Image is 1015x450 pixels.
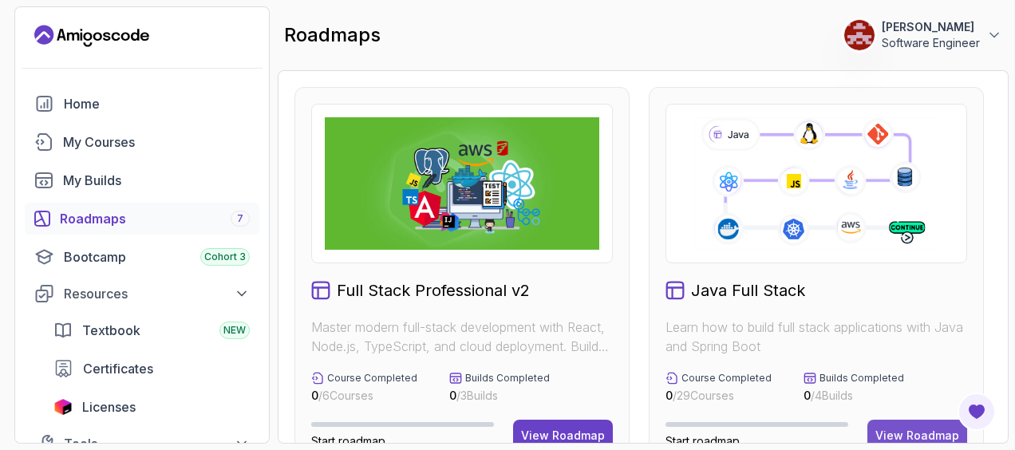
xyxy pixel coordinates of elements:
span: Start roadmap [665,434,740,448]
a: certificates [44,353,259,385]
p: / 4 Builds [804,388,904,404]
a: textbook [44,314,259,346]
span: Textbook [82,321,140,340]
div: Bootcamp [64,247,250,266]
a: courses [25,126,259,158]
p: / 3 Builds [449,388,550,404]
img: jetbrains icon [53,399,73,415]
p: Learn how to build full stack applications with Java and Spring Boot [665,318,967,356]
a: licenses [44,391,259,423]
h2: roadmaps [284,22,381,48]
div: View Roadmap [521,428,605,444]
p: / 29 Courses [665,388,772,404]
p: Course Completed [681,372,772,385]
span: 7 [237,212,243,225]
p: Builds Completed [820,372,904,385]
a: builds [25,164,259,196]
div: Roadmaps [60,209,250,228]
h2: Java Full Stack [691,279,805,302]
p: Builds Completed [465,372,550,385]
span: Start roadmap [311,434,385,448]
p: Software Engineer [882,35,980,51]
div: View Roadmap [875,428,959,444]
div: My Courses [63,132,250,152]
div: Resources [64,284,250,303]
button: Open Feedback Button [958,393,996,431]
a: roadmaps [25,203,259,235]
span: 0 [804,389,811,402]
p: [PERSON_NAME] [882,19,980,35]
button: user profile image[PERSON_NAME]Software Engineer [843,19,1002,51]
span: Licenses [82,397,136,416]
span: NEW [223,324,246,337]
img: Full Stack Professional v2 [325,117,599,250]
span: 0 [665,389,673,402]
a: home [25,88,259,120]
p: Course Completed [327,372,417,385]
span: Cohort 3 [204,251,246,263]
h2: Full Stack Professional v2 [337,279,530,302]
p: Master modern full-stack development with React, Node.js, TypeScript, and cloud deployment. Build... [311,318,613,356]
div: Home [64,94,250,113]
img: user profile image [844,20,875,50]
a: bootcamp [25,241,259,273]
span: 0 [449,389,456,402]
p: / 6 Courses [311,388,417,404]
span: Certificates [83,359,153,378]
span: 0 [311,389,318,402]
button: Resources [25,279,259,308]
div: My Builds [63,171,250,190]
a: Landing page [34,23,149,49]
